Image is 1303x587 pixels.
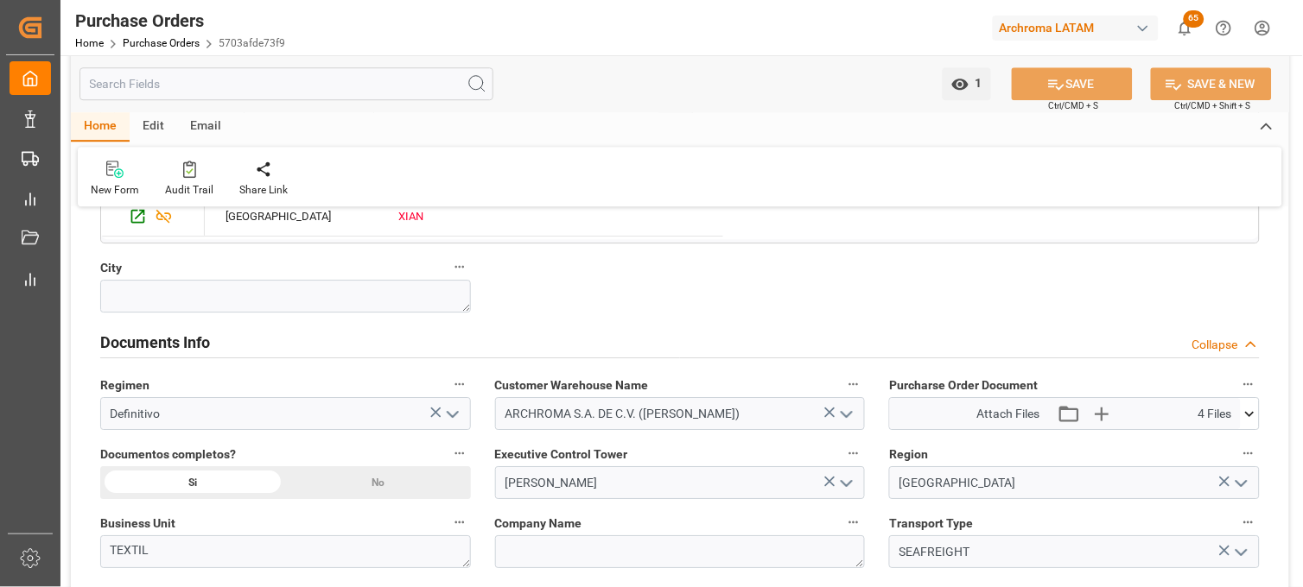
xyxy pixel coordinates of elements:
div: Purchase Orders [75,8,285,34]
button: Executive Control Tower [842,442,865,464]
button: Regimen [448,373,471,395]
span: Documentos completos? [100,445,236,464]
span: Region [889,445,928,464]
button: Region [1237,442,1260,464]
button: Company Name [842,511,865,533]
div: Collapse [1192,336,1238,354]
button: Documentos completos? [448,442,471,464]
button: open menu [943,67,991,100]
span: 1 [969,76,982,90]
button: Purcharse Order Document [1237,373,1260,395]
span: Ctrl/CMD + S [1049,99,1099,112]
span: Executive Control Tower [495,445,628,464]
div: New Form [91,182,139,198]
span: Attach Files [977,405,1040,423]
span: Customer Warehouse Name [495,376,649,394]
button: SAVE & NEW [1151,67,1272,100]
span: 65 [1184,10,1204,28]
div: Home [71,112,130,142]
span: Purcharse Order Document [889,376,1038,394]
span: Regimen [100,376,149,394]
div: XIAN [398,197,530,237]
button: Business Unit [448,511,471,533]
button: Archroma LATAM [993,11,1166,44]
div: No [285,466,470,499]
a: Home [75,37,104,49]
span: Transport Type [889,514,973,533]
div: [GEOGRAPHIC_DATA] [226,197,357,237]
div: Email [177,112,234,142]
span: Ctrl/CMD + Shift + S [1175,99,1251,112]
div: Edit [130,112,177,142]
span: Business Unit [100,514,175,533]
button: open menu [1227,470,1253,496]
input: Search Fields [79,67,493,100]
button: Help Center [1204,9,1243,47]
input: enter warehouse [495,397,866,430]
button: City [448,256,471,278]
div: Si [100,466,285,499]
div: Share Link [239,182,288,198]
button: show 65 new notifications [1166,9,1204,47]
button: Transport Type [1237,511,1260,533]
textarea: TEXTIL [100,535,471,568]
button: open menu [833,470,859,496]
span: 4 Files [1198,405,1231,423]
a: Purchase Orders [123,37,200,49]
h2: Documents Info [100,331,210,354]
span: City [100,259,122,277]
button: open menu [833,401,859,427]
button: Customer Warehouse Name [842,373,865,395]
div: Press SPACE to select this row. [205,196,723,237]
button: SAVE [1012,67,1133,100]
div: Press SPACE to select this row. [101,196,205,237]
button: open menu [438,401,464,427]
button: open menu [1227,539,1253,565]
span: Company Name [495,514,582,533]
div: Audit Trail [165,182,213,198]
div: Archroma LATAM [993,16,1159,41]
